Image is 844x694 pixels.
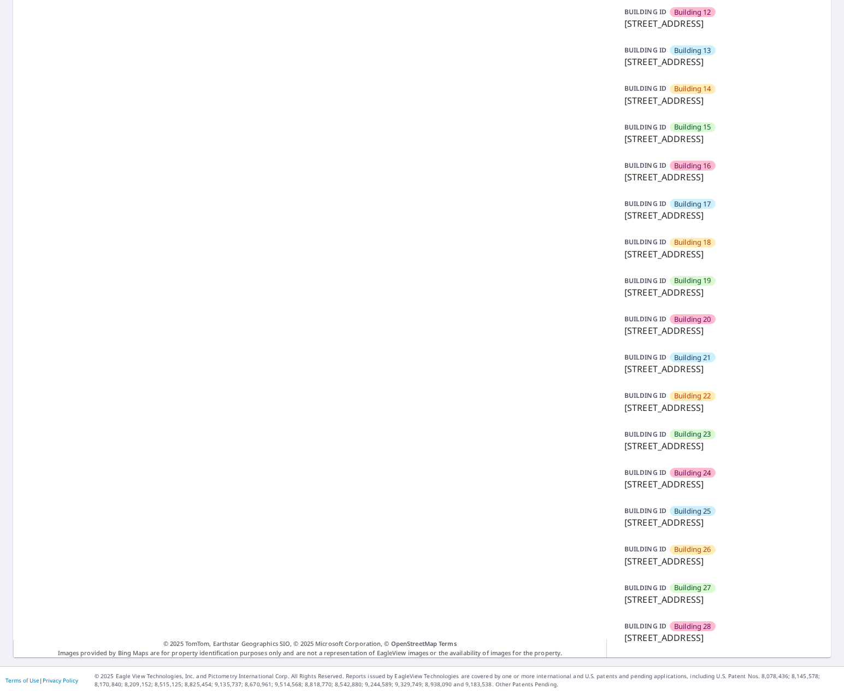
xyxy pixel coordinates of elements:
[391,639,437,648] a: OpenStreetMap
[624,7,666,16] p: BUILDING ID
[624,506,666,515] p: BUILDING ID
[624,401,813,414] p: [STREET_ADDRESS]
[624,583,666,592] p: BUILDING ID
[624,209,813,222] p: [STREET_ADDRESS]
[624,237,666,246] p: BUILDING ID
[624,516,813,529] p: [STREET_ADDRESS]
[674,506,711,516] span: Building 25
[624,55,813,68] p: [STREET_ADDRESS]
[624,468,666,477] p: BUILDING ID
[624,132,813,145] p: [STREET_ADDRESS]
[13,639,607,657] p: Images provided by Bing Maps are for property identification purposes only and are not a represen...
[674,352,711,363] span: Building 21
[674,621,711,632] span: Building 28
[5,677,39,684] a: Terms of Use
[674,122,711,132] span: Building 15
[624,362,813,375] p: [STREET_ADDRESS]
[439,639,457,648] a: Terms
[674,84,711,94] span: Building 14
[43,677,78,684] a: Privacy Policy
[674,161,711,171] span: Building 16
[163,639,457,649] span: © 2025 TomTom, Earthstar Geographics SIO, © 2025 Microsoft Corporation, ©
[674,314,711,325] span: Building 20
[674,45,711,56] span: Building 13
[624,555,813,568] p: [STREET_ADDRESS]
[674,275,711,286] span: Building 19
[674,583,711,593] span: Building 27
[674,544,711,555] span: Building 26
[624,544,666,554] p: BUILDING ID
[624,478,813,491] p: [STREET_ADDRESS]
[624,45,666,55] p: BUILDING ID
[624,17,813,30] p: [STREET_ADDRESS]
[624,94,813,107] p: [STREET_ADDRESS]
[674,468,711,478] span: Building 24
[624,430,666,439] p: BUILDING ID
[624,161,666,170] p: BUILDING ID
[624,352,666,362] p: BUILDING ID
[674,429,711,439] span: Building 23
[624,324,813,337] p: [STREET_ADDRESS]
[624,439,813,452] p: [STREET_ADDRESS]
[624,314,666,324] p: BUILDING ID
[674,7,711,17] span: Building 12
[624,199,666,208] p: BUILDING ID
[95,672,839,689] p: © 2025 Eagle View Technologies, Inc. and Pictometry International Corp. All Rights Reserved. Repo...
[624,248,813,261] p: [STREET_ADDRESS]
[674,237,711,248] span: Building 18
[674,199,711,209] span: Building 17
[624,593,813,606] p: [STREET_ADDRESS]
[5,677,78,684] p: |
[624,122,666,132] p: BUILDING ID
[624,286,813,299] p: [STREET_ADDRESS]
[624,621,666,631] p: BUILDING ID
[624,170,813,184] p: [STREET_ADDRESS]
[624,84,666,93] p: BUILDING ID
[624,391,666,400] p: BUILDING ID
[674,391,711,401] span: Building 22
[624,631,813,644] p: [STREET_ADDRESS]
[624,276,666,285] p: BUILDING ID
